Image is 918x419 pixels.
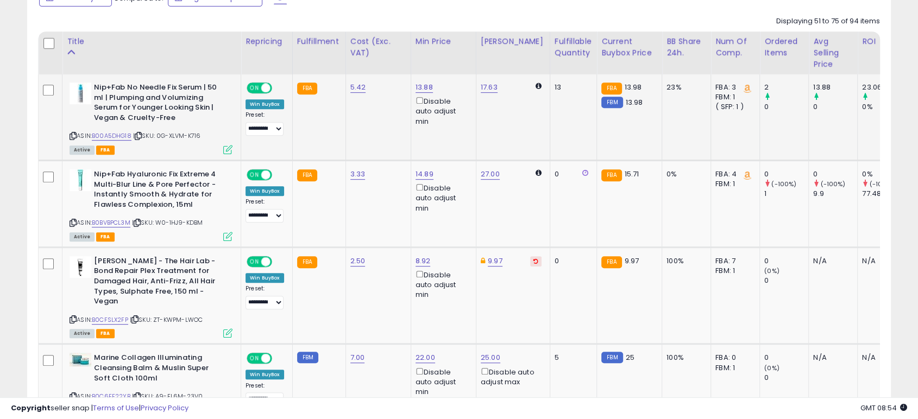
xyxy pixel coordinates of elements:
span: ON [248,354,261,363]
a: 25.00 [481,352,500,363]
img: 31JcdZ4d0cL._SL40_.jpg [70,353,91,366]
small: FBM [601,97,623,108]
div: Preset: [246,285,284,309]
div: Title [67,36,236,47]
small: FBA [601,169,621,181]
div: 0 [813,102,857,112]
a: 8.92 [416,256,431,266]
small: (0%) [764,266,779,275]
span: 15.71 [625,169,639,179]
span: 25 [626,352,634,363]
div: FBA: 0 [715,353,751,363]
small: FBA [297,82,317,94]
div: 13.88 [813,82,857,92]
a: 5.42 [350,82,366,93]
div: 9.9 [813,189,857,199]
small: FBA [297,169,317,181]
div: ASIN: [70,82,232,153]
div: 100% [667,353,702,363]
img: 31Yw44un4PL._SL40_.jpg [70,82,91,104]
div: 0 [764,276,808,285]
a: 14.89 [416,169,433,180]
span: All listings currently available for purchase on Amazon [70,145,95,155]
a: 22.00 [416,352,435,363]
small: FBA [297,256,317,268]
div: Ordered Items [764,36,804,59]
div: FBA: 7 [715,256,751,266]
div: 100% [667,256,702,266]
div: Win BuyBox [246,273,284,283]
div: Avg Selling Price [813,36,853,70]
div: 5 [555,353,588,363]
span: 13.98 [626,97,643,107]
div: Num of Comp. [715,36,755,59]
div: 2 [764,82,808,92]
div: N/A [862,353,898,363]
div: FBM: 1 [715,363,751,373]
b: Nip+Fab No Needle Fix Serum | 50 ml | Plumping and Volumizing Serum for Younger Looking Skin | Ve... [94,82,226,125]
span: FBA [96,145,115,155]
div: 0 [764,256,808,266]
b: [PERSON_NAME] - The Hair Lab - Bond Repair Plex Treatment for Damaged Hair, Anti-Frizz, All Hair ... [94,256,226,309]
a: 9.97 [488,256,502,266]
div: Fulfillment [297,36,341,47]
div: 13 [555,82,588,92]
div: ( SFP: 1 ) [715,102,751,112]
img: 31iWNNPnw-L._SL40_.jpg [70,256,91,278]
b: Nip+Fab Hyaluronic Fix Extreme 4 Multi-Blur Line & Pore Perfector - Instantly Smooth & Hydrate fo... [94,169,226,212]
div: Current Buybox Price [601,36,657,59]
div: 0 [764,373,808,383]
div: Disable auto adjust min [416,366,468,397]
div: 0 [813,169,857,179]
div: 0% [862,169,906,179]
small: FBA [601,256,621,268]
div: 77.48% [862,189,906,199]
div: Min Price [416,36,471,47]
div: 0 [764,102,808,112]
span: OFF [271,354,288,363]
span: All listings currently available for purchase on Amazon [70,329,95,338]
div: FBA: 3 [715,82,751,92]
a: 27.00 [481,169,500,180]
a: 7.00 [350,352,365,363]
span: OFF [271,170,288,180]
div: ASIN: [70,169,232,240]
span: | SKU: W0-1HJ9-KDBM [132,218,203,227]
div: Fulfillable Quantity [555,36,592,59]
span: | SKU: ZT-KWPM-LWOC [130,315,203,324]
div: 0% [862,102,906,112]
img: 317U7wL2kAL._SL40_.jpg [70,169,91,191]
div: 23% [667,82,702,92]
div: FBM: 1 [715,92,751,102]
div: Displaying 51 to 75 of 94 items [776,16,880,27]
a: 17.63 [481,82,498,93]
div: Repricing [246,36,288,47]
span: | SKU: 0G-XLVM-K716 [133,131,200,140]
div: FBM: 1 [715,179,751,189]
div: ASIN: [70,256,232,337]
div: N/A [813,353,849,363]
span: All listings currently available for purchase on Amazon [70,232,95,242]
div: BB Share 24h. [667,36,706,59]
span: ON [248,84,261,93]
a: 13.88 [416,82,433,93]
div: Win BuyBox [246,99,284,109]
small: FBM [297,352,318,363]
div: Disable auto adjust min [416,269,468,300]
a: Privacy Policy [141,403,188,413]
span: ON [248,170,261,180]
span: 13.98 [625,82,642,92]
div: ROI [862,36,902,47]
div: 23.06% [862,82,906,92]
small: (-100%) [771,180,796,188]
span: FBA [96,329,115,338]
a: 2.50 [350,256,366,266]
span: OFF [271,84,288,93]
small: (-100%) [869,180,894,188]
div: Cost (Exc. VAT) [350,36,406,59]
div: N/A [813,256,849,266]
div: 0 [764,169,808,179]
small: (0%) [764,364,779,372]
small: (-100%) [820,180,845,188]
div: Win BuyBox [246,370,284,379]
